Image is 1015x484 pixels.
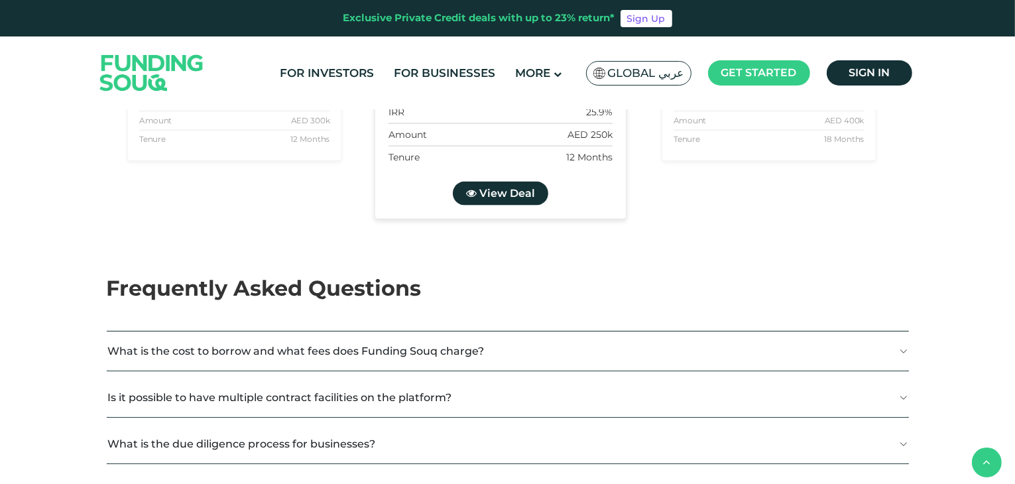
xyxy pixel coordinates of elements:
[721,66,797,79] span: Get started
[139,134,165,146] div: Tenure
[343,11,615,26] div: Exclusive Private Credit deals with up to 23% return*
[621,10,672,27] a: Sign Up
[585,105,612,119] div: 25.9%
[388,151,419,164] div: Tenure
[276,62,377,84] a: For Investors
[87,39,217,106] img: Logo
[290,115,329,127] div: AED 300k
[107,332,909,371] button: What is the cost to borrow and what fees does Funding Souq charge?
[452,182,548,206] a: View Deal
[825,115,865,127] div: AED 400k
[388,105,404,119] div: IRR
[674,134,700,146] div: Tenure
[593,68,605,79] img: SA Flag
[674,115,706,127] div: Amount
[566,151,612,164] div: 12 Months
[567,128,612,142] div: AED 250k
[827,60,912,86] a: Sign in
[139,115,171,127] div: Amount
[515,66,550,80] span: More
[849,66,890,79] span: Sign in
[608,66,684,81] span: Global عربي
[972,448,1002,477] button: back
[107,378,909,417] button: Is it possible to have multiple contract facilities on the platform?
[107,275,422,301] span: Frequently Asked Questions
[390,62,499,84] a: For Businesses
[388,128,426,142] div: Amount
[824,134,864,146] div: 18 Months
[479,187,534,200] span: View Deal
[290,134,329,146] div: 12 Months
[107,424,909,463] button: What is the due diligence process for businesses?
